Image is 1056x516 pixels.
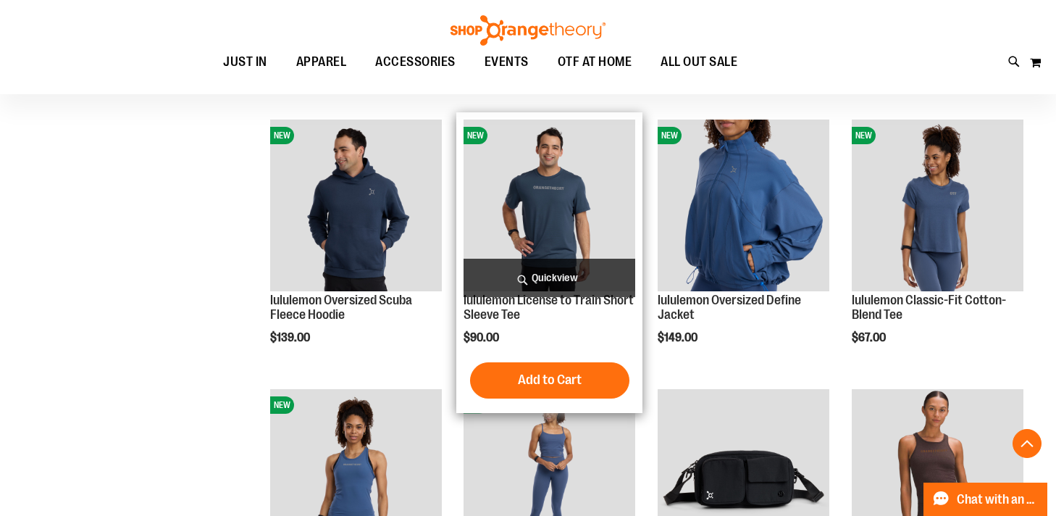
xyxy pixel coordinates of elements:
div: product [456,112,642,413]
span: NEW [658,127,682,144]
img: lululemon Oversized Scuba Fleece Hoodie [270,120,442,291]
img: lululemon Oversized Define Jacket [658,120,829,291]
button: Back To Top [1013,429,1042,458]
span: JUST IN [223,46,267,78]
span: $67.00 [852,331,888,344]
a: lululemon Oversized Define Jacket [658,293,801,322]
span: Chat with an Expert [957,493,1039,507]
span: NEW [270,127,294,144]
span: EVENTS [485,46,529,78]
span: $90.00 [464,331,501,344]
a: Quickview [464,259,635,297]
button: Add to Cart [470,362,629,399]
a: lululemon Oversized Define JacketNEW [658,120,829,294]
span: NEW [270,396,294,414]
span: APPAREL [296,46,347,78]
div: product [263,112,449,381]
span: OTF AT HOME [558,46,632,78]
img: Shop Orangetheory [448,15,608,46]
button: Chat with an Expert [923,483,1048,516]
img: lululemon License to Train Short Sleeve Tee [464,120,635,291]
span: ALL OUT SALE [661,46,737,78]
span: $149.00 [658,331,700,344]
span: NEW [852,127,876,144]
div: product [650,112,837,381]
a: lululemon License to Train Short Sleeve TeeNEW [464,120,635,294]
div: product [845,112,1031,381]
a: lululemon License to Train Short Sleeve Tee [464,293,634,322]
span: Add to Cart [518,372,582,388]
img: lululemon Classic-Fit Cotton-Blend Tee [852,120,1023,291]
a: lululemon Classic-Fit Cotton-Blend TeeNEW [852,120,1023,294]
span: NEW [464,127,487,144]
a: lululemon Oversized Scuba Fleece HoodieNEW [270,120,442,294]
a: lululemon Oversized Scuba Fleece Hoodie [270,293,412,322]
a: lululemon Classic-Fit Cotton-Blend Tee [852,293,1006,322]
span: $139.00 [270,331,312,344]
span: ACCESSORIES [375,46,456,78]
